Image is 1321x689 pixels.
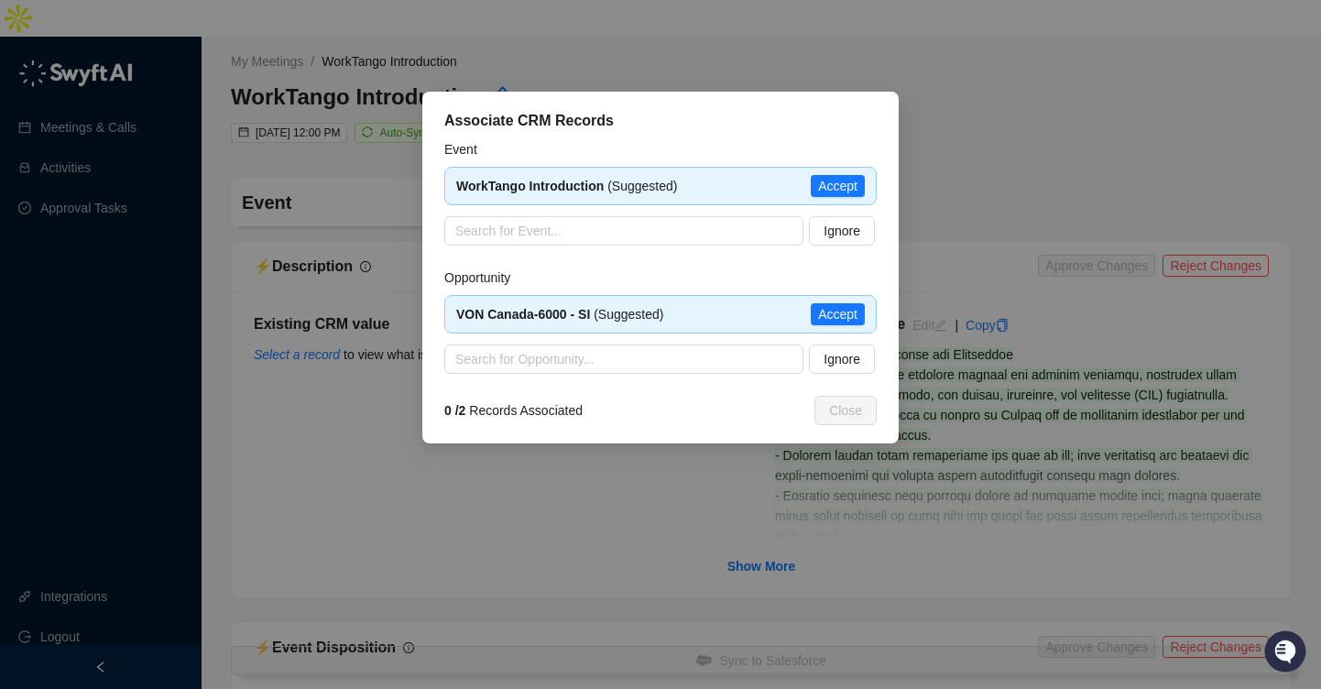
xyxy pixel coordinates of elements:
iframe: Open customer support [1262,629,1312,678]
span: (Suggested) [456,307,663,322]
span: Ignore [824,221,860,241]
span: Accept [818,304,857,324]
div: Associate CRM Records [444,110,877,132]
div: 📶 [82,258,97,273]
button: Close [814,396,877,425]
h2: How can we help? [18,103,333,132]
span: Accept [818,176,857,196]
span: Status [101,257,141,275]
p: Welcome 👋 [18,73,333,103]
strong: WorkTango Introduction [456,179,604,193]
div: We're available if you need us! [62,184,232,199]
button: Accept [811,303,865,325]
strong: 0 / 2 [444,403,465,418]
a: 📶Status [75,249,148,282]
span: Records Associated [444,400,583,421]
strong: VON Canada-6000 - SI [456,307,590,322]
span: Ignore [824,349,860,369]
span: Docs [37,257,68,275]
button: Start new chat [311,171,333,193]
span: Pylon [182,301,222,315]
div: 📚 [18,258,33,273]
a: Powered byPylon [129,301,222,315]
img: Swyft AI [18,18,55,55]
span: (Suggested) [456,179,677,193]
img: 5124521997842_fc6d7dfcefe973c2e489_88.png [18,166,51,199]
div: Start new chat [62,166,300,184]
a: 📚Docs [11,249,75,282]
button: Ignore [809,344,875,374]
button: Ignore [809,216,875,246]
label: Event [444,139,490,159]
label: Opportunity [444,268,523,288]
button: Accept [811,175,865,197]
